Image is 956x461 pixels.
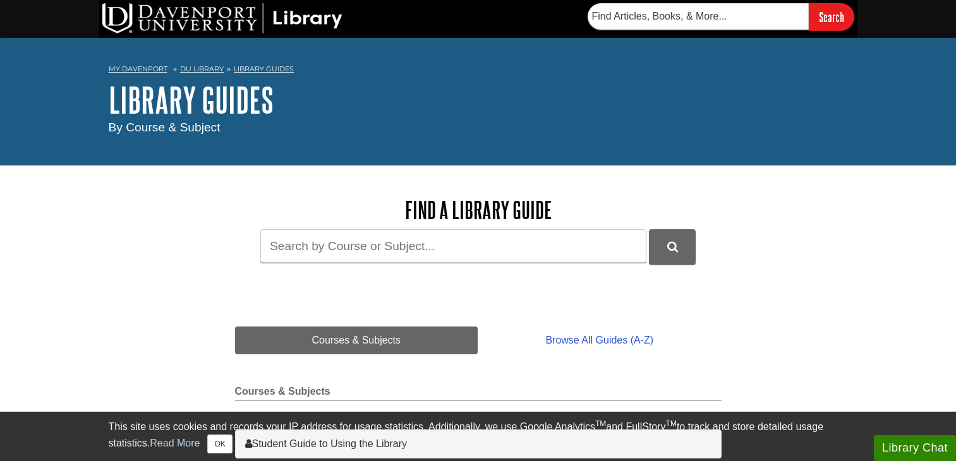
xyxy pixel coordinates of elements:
input: Search [809,3,854,30]
a: Courses & Subjects [235,326,478,354]
a: My Davenport [109,64,167,75]
h1: Library Guides [109,81,848,119]
a: Browse All Guides (A-Z) [478,326,721,354]
div: By Course & Subject [109,119,848,137]
form: Searches DU Library's articles, books, and more [588,3,854,30]
h2: Courses & Subjects [235,386,722,401]
input: Search by Course or Subject... [260,229,646,263]
button: Close [207,434,232,453]
a: DU Library [180,64,224,73]
h2: Find a Library Guide [235,197,722,223]
a: Read More [150,438,200,448]
i: Search Library Guides [667,241,678,253]
img: DU Library [102,3,342,33]
div: This site uses cookies and records your IP address for usage statistics. Additionally, we use Goo... [109,419,848,453]
input: Find Articles, Books, & More... [588,3,809,30]
nav: breadcrumb [109,61,848,81]
button: Library Chat [874,435,956,461]
a: Library Guides [234,64,294,73]
a: Student Guide to Using the Library [245,436,711,452]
